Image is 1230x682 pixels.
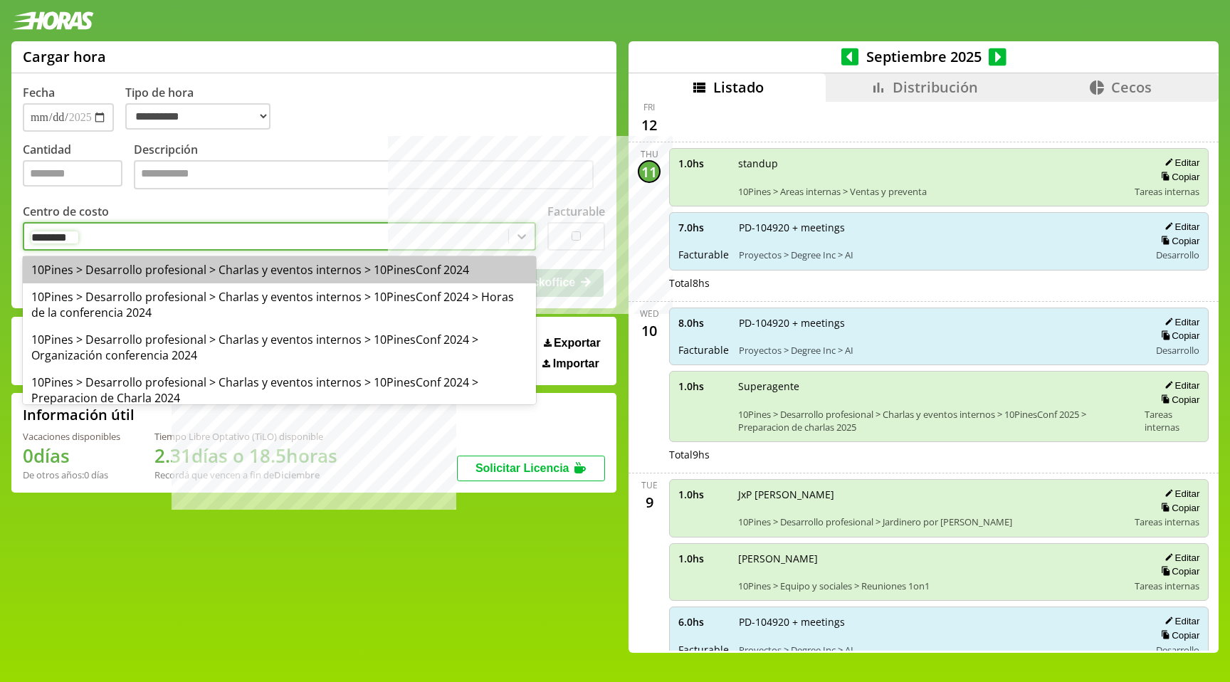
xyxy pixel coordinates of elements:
div: 10Pines > Desarrollo profesional > Charlas y eventos internos > 10PinesConf 2024 > Preparacion de... [23,369,536,411]
div: 10 [638,320,661,342]
select: Tipo de hora [125,103,270,130]
span: Tareas internas [1145,408,1199,434]
span: Proyectos > Degree Inc > AI [739,644,1140,656]
span: 7.0 hs [678,221,729,234]
div: 10Pines > Desarrollo profesional > Charlas y eventos internos > 10PinesConf 2024 [23,256,536,283]
span: 1.0 hs [678,488,728,501]
span: PD-104920 + meetings [739,615,1140,629]
span: 8.0 hs [678,316,729,330]
span: Desarrollo [1156,344,1199,357]
span: Tareas internas [1135,579,1199,592]
span: PD-104920 + meetings [739,316,1140,330]
span: standup [738,157,1125,170]
button: Editar [1160,316,1199,328]
div: 9 [638,491,661,514]
h2: Información útil [23,405,135,424]
button: Copiar [1157,565,1199,577]
span: JxP [PERSON_NAME] [738,488,1125,501]
label: Cantidad [23,142,134,194]
div: Tiempo Libre Optativo (TiLO) disponible [154,430,337,443]
span: Tareas internas [1135,515,1199,528]
span: Cecos [1111,78,1152,97]
label: Facturable [547,204,605,219]
div: 11 [638,160,661,183]
span: Facturable [678,248,729,261]
span: 10Pines > Desarrollo profesional > Charlas y eventos internos > 10PinesConf 2025 > Preparacion de... [738,408,1135,434]
label: Fecha [23,85,55,100]
div: Total 8 hs [669,276,1209,290]
span: PD-104920 + meetings [739,221,1140,234]
span: 1.0 hs [678,157,728,170]
label: Descripción [134,142,605,194]
h1: Cargar hora [23,47,106,66]
div: 10Pines > Desarrollo profesional > Charlas y eventos internos > 10PinesConf 2024 > Organización c... [23,326,536,369]
button: Copiar [1157,502,1199,514]
button: Copiar [1157,629,1199,641]
div: Fri [643,101,655,113]
span: Proyectos > Degree Inc > AI [739,248,1140,261]
button: Copiar [1157,394,1199,406]
span: Facturable [678,343,729,357]
span: 1.0 hs [678,379,728,393]
span: 10Pines > Desarrollo profesional > Jardinero por [PERSON_NAME] [738,515,1125,528]
span: Proyectos > Degree Inc > AI [739,344,1140,357]
button: Editar [1160,488,1199,500]
span: Desarrollo [1156,248,1199,261]
span: 6.0 hs [678,615,729,629]
div: 10Pines > Desarrollo profesional > Charlas y eventos internos > 10PinesConf 2024 > Horas de la co... [23,283,536,326]
button: Editar [1160,615,1199,627]
b: Diciembre [274,468,320,481]
div: Wed [640,308,659,320]
label: Tipo de hora [125,85,282,132]
span: Septiembre 2025 [858,47,989,66]
textarea: Descripción [134,160,594,190]
span: Tareas internas [1135,185,1199,198]
div: Tue [641,479,658,491]
h1: 2.31 días o 18.5 horas [154,443,337,468]
span: Exportar [554,337,601,350]
div: 12 [638,113,661,136]
div: Recordá que vencen a fin de [154,468,337,481]
button: Copiar [1157,171,1199,183]
span: 10Pines > Areas internas > Ventas y preventa [738,185,1125,198]
div: Thu [641,148,658,160]
div: scrollable content [629,102,1219,651]
span: Solicitar Licencia [475,462,569,474]
button: Copiar [1157,235,1199,247]
button: Editar [1160,221,1199,233]
span: [PERSON_NAME] [738,552,1125,565]
button: Exportar [540,336,605,350]
span: 10Pines > Equipo y sociales > Reuniones 1on1 [738,579,1125,592]
div: Total 9 hs [669,448,1209,461]
div: De otros años: 0 días [23,468,120,481]
span: Listado [713,78,764,97]
span: Distribución [893,78,978,97]
button: Solicitar Licencia [457,456,605,481]
h1: 0 días [23,443,120,468]
span: Facturable [678,643,729,656]
input: Cantidad [23,160,122,187]
button: Editar [1160,552,1199,564]
img: logotipo [11,11,94,30]
span: Superagente [738,379,1135,393]
span: Desarrollo [1156,644,1199,656]
span: Importar [553,357,599,370]
button: Copiar [1157,330,1199,342]
div: Vacaciones disponibles [23,430,120,443]
button: Editar [1160,379,1199,392]
label: Centro de costo [23,204,109,219]
button: Editar [1160,157,1199,169]
span: 1.0 hs [678,552,728,565]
